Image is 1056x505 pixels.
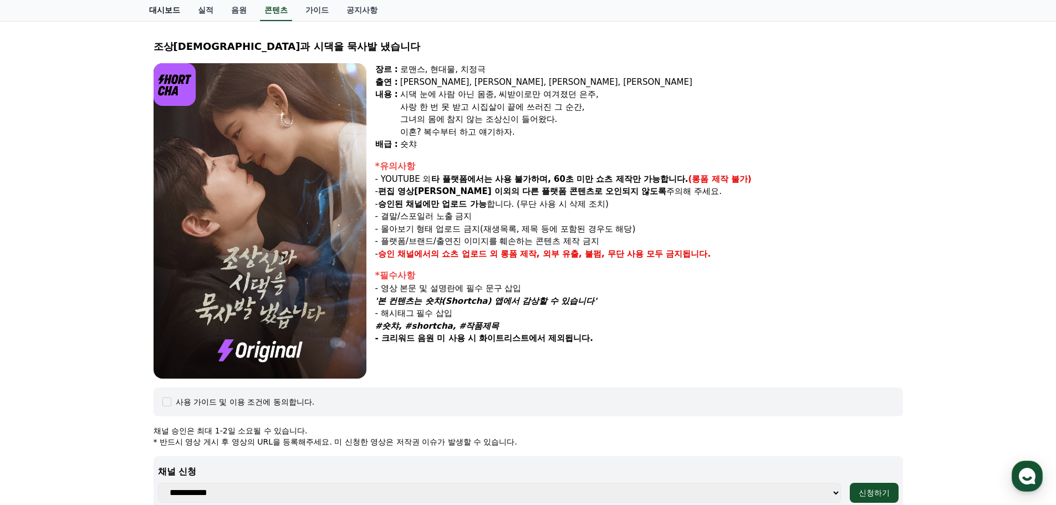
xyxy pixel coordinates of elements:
[154,63,196,106] img: logo
[400,88,903,101] div: 시댁 눈에 사람 아닌 몸종, 씨받이로만 여겨졌던 은주,
[35,368,42,377] span: 홈
[375,185,903,198] p: - 주의해 주세요.
[143,351,213,379] a: 설정
[400,138,903,151] div: 숏챠
[375,296,597,306] em: '본 컨텐츠는 숏챠(Shortcha) 앱에서 감상할 수 있습니다'
[375,333,593,343] strong: - 크리워드 음원 미 사용 시 화이트리스트에서 제외됩니다.
[375,223,903,236] p: - 몰아보기 형태 업로드 금지(재생목록, 제목 등에 포함된 경우도 해당)
[176,396,315,407] div: 사용 가이드 및 이용 조건에 동의합니다.
[400,76,903,89] div: [PERSON_NAME], [PERSON_NAME], [PERSON_NAME], [PERSON_NAME]
[375,76,398,89] div: 출연 :
[431,174,688,184] strong: 타 플랫폼에서는 사용 불가하며, 60초 미만 쇼츠 제작만 가능합니다.
[400,113,903,126] div: 그녀의 몸에 참지 않는 조상신이 들어왔다.
[375,248,903,261] p: -
[158,465,899,478] p: 채널 신청
[400,101,903,114] div: 사랑 한 번 못 받고 시집살이 끝에 쓰러진 그 순간,
[375,160,903,173] div: *유의사항
[375,173,903,186] p: - YOUTUBE 외
[378,249,498,259] strong: 승인 채널에서의 쇼츠 업로드 외
[375,235,903,248] p: - 플랫폼/브랜드/출연진 이미지를 훼손하는 콘텐츠 제작 금지
[375,282,903,295] p: - 영상 본문 및 설명란에 필수 문구 삽입
[3,351,73,379] a: 홈
[375,63,398,76] div: 장르 :
[171,368,185,377] span: 설정
[400,63,903,76] div: 로맨스, 현대물, 치정극
[375,269,903,282] div: *필수사항
[154,39,903,54] div: 조상[DEMOGRAPHIC_DATA]과 시댁을 묵사발 냈습니다
[375,88,398,138] div: 내용 :
[859,487,890,498] div: 신청하기
[688,174,752,184] strong: (롱폼 제작 불가)
[375,321,499,331] em: #숏챠, #shortcha, #작품제목
[154,425,903,436] p: 채널 승인은 최대 1-2일 소요될 수 있습니다.
[375,210,903,223] p: - 결말/스포일러 노출 금지
[375,138,398,151] div: 배급 :
[378,199,487,209] strong: 승인된 채널에만 업로드 가능
[154,436,903,447] p: * 반드시 영상 게시 후 영상의 URL을 등록해주세요. 미 신청한 영상은 저작권 이슈가 발생할 수 있습니다.
[378,186,519,196] strong: 편집 영상[PERSON_NAME] 이외의
[73,351,143,379] a: 대화
[850,483,899,503] button: 신청하기
[375,198,903,211] p: - 합니다. (무단 사용 시 삭제 조치)
[501,249,711,259] strong: 롱폼 제작, 외부 유출, 불펌, 무단 사용 모두 금지됩니다.
[400,126,903,139] div: 이혼? 복수부터 하고 얘기하자.
[154,63,366,379] img: video
[375,307,903,320] p: - 해시태그 필수 삽입
[101,369,115,378] span: 대화
[522,186,667,196] strong: 다른 플랫폼 콘텐츠로 오인되지 않도록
